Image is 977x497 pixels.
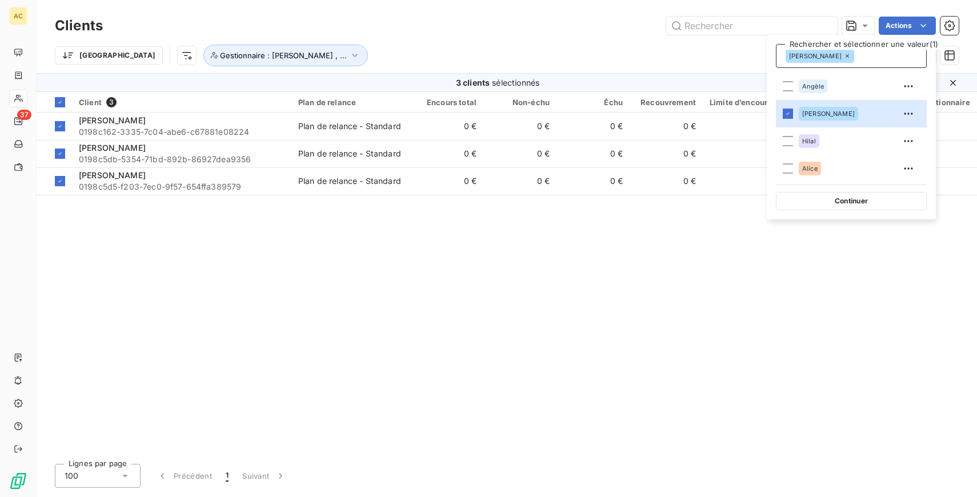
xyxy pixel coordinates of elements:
button: Actions [879,17,936,35]
span: 1 [226,470,229,482]
span: [PERSON_NAME] [79,170,146,180]
span: [PERSON_NAME] [79,143,146,153]
td: 0 € [483,113,556,140]
span: Gestionnaire : [PERSON_NAME] , ... [220,51,347,60]
td: 0 € [483,140,556,167]
span: [PERSON_NAME] [789,53,842,59]
span: 0198c162-3335-7c04-abe6-c67881e08224 [79,126,285,138]
span: 37 [17,110,31,120]
h3: Clients [55,15,103,36]
input: Rechercher [666,17,838,35]
td: 0 € [630,167,703,195]
td: 0 € [410,167,483,195]
button: [GEOGRAPHIC_DATA] [55,46,163,65]
td: 0 € [556,113,630,140]
td: 0 € [410,113,483,140]
button: 1 [219,464,235,488]
div: Plan de relance - Standard [298,175,401,187]
div: Non-échu [490,98,550,107]
button: Précédent [150,464,219,488]
button: Continuer [776,192,927,210]
iframe: Intercom live chat [938,458,966,486]
div: Encours total [417,98,477,107]
span: [PERSON_NAME] [79,115,146,125]
a: 37 [9,112,27,130]
span: Angèle [802,83,824,90]
span: 0198c5d5-f203-7ec0-9f57-654ffa389579 [79,181,285,193]
button: Gestionnaire : [PERSON_NAME] , ... [203,45,368,66]
td: 0 € [410,140,483,167]
img: Logo LeanPay [9,472,27,490]
td: 0 € [556,140,630,167]
div: Plan de relance [298,98,403,107]
span: Client [79,98,102,107]
td: 0 € [483,167,556,195]
td: 0 € [556,167,630,195]
td: 0 € [630,140,703,167]
span: 100 [65,470,78,482]
div: Échu [563,98,623,107]
div: Plan de relance - Standard [298,121,401,132]
span: 3 [106,97,117,107]
div: Limite d’encours [710,98,771,107]
div: Plan de relance - Standard [298,148,401,159]
span: 3 clients [456,78,490,87]
button: Suivant [235,464,293,488]
span: [PERSON_NAME] [802,110,855,117]
span: Alice [802,165,818,172]
span: 0198c5db-5354-71bd-892b-86927dea9356 [79,154,285,165]
td: 0 € [630,113,703,140]
span: Hilal [802,138,816,145]
span: sélectionnés [492,78,539,87]
div: AC [9,7,27,25]
div: Recouvrement [636,98,696,107]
